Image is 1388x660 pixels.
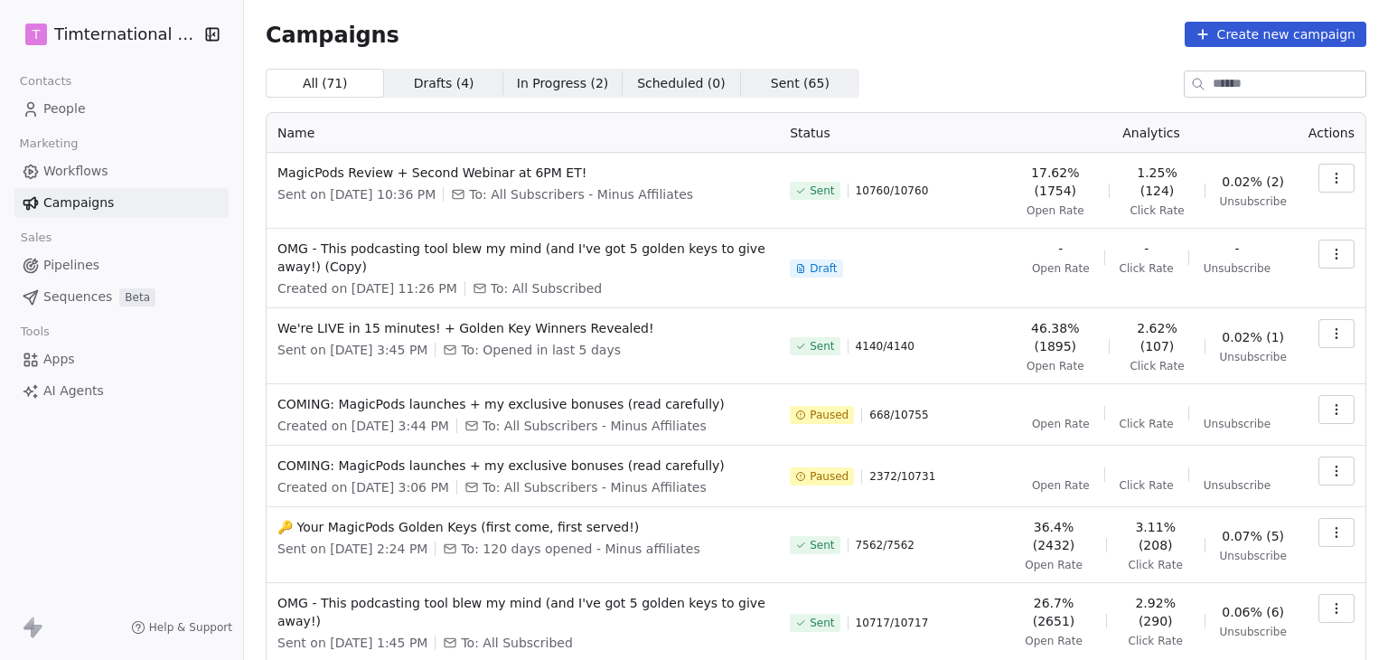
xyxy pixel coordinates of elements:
[483,478,707,496] span: To: All Subscribers - Minus Affiliates
[277,540,427,558] span: Sent on [DATE] 2:24 PM
[1130,203,1184,218] span: Click Rate
[277,634,427,652] span: Sent on [DATE] 1:45 PM
[277,457,768,475] span: COMING: MagicPods launches + my exclusive bonuses (read carefully)
[1220,194,1287,209] span: Unsubscribe
[1025,634,1083,648] span: Open Rate
[277,279,457,297] span: Created on [DATE] 11:26 PM
[1058,240,1063,258] span: -
[1121,518,1190,554] span: 3.11% (208)
[810,184,834,198] span: Sent
[856,184,929,198] span: 10760 / 10760
[277,478,449,496] span: Created on [DATE] 3:06 PM
[856,339,914,354] span: 4140 / 4140
[1298,113,1365,153] th: Actions
[1222,328,1284,346] span: 0.02% (1)
[12,130,86,157] span: Marketing
[1220,625,1287,639] span: Unsubscribe
[491,279,602,297] span: To: All Subscribed
[1129,558,1183,572] span: Click Rate
[869,408,928,422] span: 668 / 10755
[856,616,929,630] span: 10717 / 10717
[1220,350,1287,364] span: Unsubscribe
[277,417,449,435] span: Created on [DATE] 3:44 PM
[1032,478,1090,493] span: Open Rate
[14,344,229,374] a: Apps
[810,538,834,552] span: Sent
[54,23,199,46] span: Timternational B.V.
[1016,319,1094,355] span: 46.38% (1895)
[43,256,99,275] span: Pipelines
[267,113,779,153] th: Name
[1124,319,1189,355] span: 2.62% (107)
[14,156,229,186] a: Workflows
[1130,359,1184,373] span: Click Rate
[277,518,768,536] span: 🔑 Your MagicPods Golden Keys (first come, first served!)
[22,19,192,50] button: TTimternational B.V.
[461,634,572,652] span: To: All Subscribed
[1222,527,1284,545] span: 0.07% (5)
[14,250,229,280] a: Pipelines
[1016,518,1092,554] span: 36.4% (2432)
[1234,240,1239,258] span: -
[1120,261,1174,276] span: Click Rate
[13,318,57,345] span: Tools
[1120,478,1174,493] span: Click Rate
[119,288,155,306] span: Beta
[1027,359,1084,373] span: Open Rate
[810,261,837,276] span: Draft
[1129,634,1183,648] span: Click Rate
[1144,240,1149,258] span: -
[414,74,474,93] span: Drafts ( 4 )
[14,94,229,124] a: People
[1016,164,1094,200] span: 17.62% (1754)
[1204,478,1271,493] span: Unsubscribe
[461,540,699,558] span: To: 120 days opened - Minus affiliates
[1222,173,1284,191] span: 0.02% (2)
[1120,417,1174,431] span: Click Rate
[1121,594,1190,630] span: 2.92% (290)
[277,240,768,276] span: OMG - This podcasting tool blew my mind (and I've got 5 golden keys to give away!) (Copy)
[810,339,834,354] span: Sent
[869,469,935,484] span: 2372 / 10731
[637,74,726,93] span: Scheduled ( 0 )
[517,74,609,93] span: In Progress ( 2 )
[469,185,693,203] span: To: All Subscribers - Minus Affiliates
[1027,203,1084,218] span: Open Rate
[771,74,830,93] span: Sent ( 65 )
[1204,417,1271,431] span: Unsubscribe
[1222,603,1284,621] span: 0.06% (6)
[277,164,768,182] span: MagicPods Review + Second Webinar at 6PM ET!
[277,185,436,203] span: Sent on [DATE] 10:36 PM
[1185,22,1366,47] button: Create new campaign
[1032,261,1090,276] span: Open Rate
[1124,164,1189,200] span: 1.25% (124)
[43,350,75,369] span: Apps
[14,282,229,312] a: SequencesBeta
[277,594,768,630] span: OMG - This podcasting tool blew my mind (and I've got 5 golden keys to give away!)
[483,417,707,435] span: To: All Subscribers - Minus Affiliates
[14,188,229,218] a: Campaigns
[12,68,80,95] span: Contacts
[277,319,768,337] span: We're LIVE in 15 minutes! + Golden Key Winners Revealed!
[1005,113,1298,153] th: Analytics
[131,620,232,635] a: Help & Support
[43,288,112,306] span: Sequences
[277,395,768,413] span: COMING: MagicPods launches + my exclusive bonuses (read carefully)
[43,382,104,401] span: AI Agents
[1032,417,1090,431] span: Open Rate
[43,162,108,181] span: Workflows
[810,469,849,484] span: Paused
[810,616,834,630] span: Sent
[266,22,399,47] span: Campaigns
[1204,261,1271,276] span: Unsubscribe
[1016,594,1092,630] span: 26.7% (2651)
[14,376,229,406] a: AI Agents
[1025,558,1083,572] span: Open Rate
[1220,549,1287,563] span: Unsubscribe
[779,113,1005,153] th: Status
[810,408,849,422] span: Paused
[277,341,427,359] span: Sent on [DATE] 3:45 PM
[461,341,621,359] span: To: Opened in last 5 days
[13,224,60,251] span: Sales
[856,538,914,552] span: 7562 / 7562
